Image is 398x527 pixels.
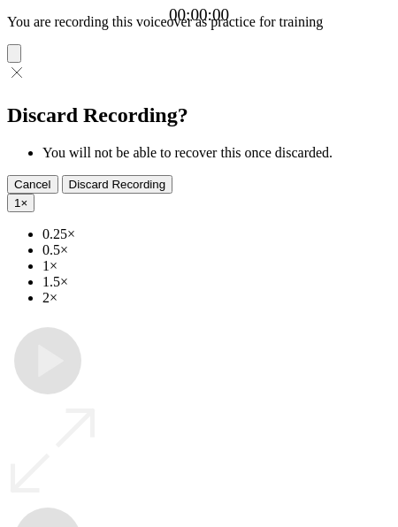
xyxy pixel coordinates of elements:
button: 1× [7,194,34,212]
li: 1× [42,258,391,274]
h2: Discard Recording? [7,103,391,127]
button: Cancel [7,175,58,194]
li: 1.5× [42,274,391,290]
li: 0.5× [42,242,391,258]
button: Discard Recording [62,175,173,194]
p: You are recording this voiceover as practice for training [7,14,391,30]
li: 0.25× [42,226,391,242]
a: 00:00:00 [169,5,229,25]
span: 1 [14,196,20,210]
li: 2× [42,290,391,306]
li: You will not be able to recover this once discarded. [42,145,391,161]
